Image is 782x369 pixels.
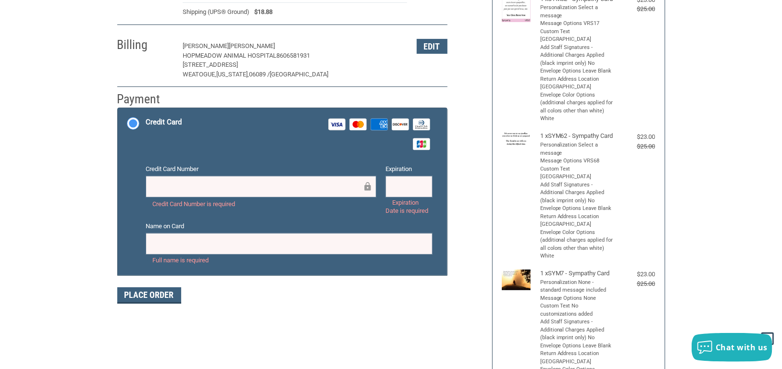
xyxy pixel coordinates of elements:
li: Custom Text [GEOGRAPHIC_DATA] [540,28,615,44]
button: Edit [417,39,447,54]
span: [GEOGRAPHIC_DATA] [270,71,328,78]
div: $23.00 [617,270,655,279]
div: $25.00 [617,142,655,151]
label: Credit Card Number is required [146,200,376,208]
li: Custom Text No customizations added [540,302,615,318]
span: [US_STATE], [216,71,249,78]
li: Message Options VRS17 [540,20,615,28]
li: Return Address Location [GEOGRAPHIC_DATA] [540,75,615,91]
div: Credit Card [146,114,182,130]
li: Message Options VRS68 [540,157,615,165]
label: Credit Card Number [146,164,376,174]
span: Chat with us [716,342,768,353]
span: 8606581931 [276,52,310,59]
div: $23.00 [617,132,655,142]
div: $25.00 [617,4,655,14]
li: Add Staff Signatures - Additional Charges Applied (black imprint only) No [540,44,615,68]
span: 06089 / [249,71,270,78]
label: Full name is required [146,256,433,264]
li: Personalization Select a message [540,4,615,20]
span: $18.88 [249,7,273,17]
span: Shipping (UPS® Ground) [183,7,249,17]
button: Chat with us [692,333,772,362]
li: Add Staff Signatures - Additional Charges Applied (black imprint only) No [540,181,615,205]
div: $25.00 [617,279,655,289]
span: [PERSON_NAME] [183,42,229,49]
li: Envelope Color Options (additional charges applied for all colors other than white) White [540,91,615,123]
li: Envelope Options Leave Blank [540,342,615,350]
li: Envelope Color Options (additional charges applied for all colors other than white) White [540,229,615,260]
li: Personalization None - standard message included [540,279,615,295]
h4: 1 x SYM7 - Sympathy Card [540,270,615,277]
span: [STREET_ADDRESS] [183,61,238,68]
label: Name on Card [146,221,433,231]
li: Message Options None [540,295,615,303]
label: Expiration Date is required [385,198,433,215]
li: Custom Text [GEOGRAPHIC_DATA] [540,165,615,181]
li: Add Staff Signatures - Additional Charges Applied (black imprint only) No [540,318,615,342]
span: WEATOGUE, [183,71,216,78]
li: Personalization Select a message [540,141,615,157]
li: Return Address Location [GEOGRAPHIC_DATA] [540,350,615,366]
li: Envelope Options Leave Blank [540,205,615,213]
h2: Payment [117,91,174,107]
h2: Billing [117,37,174,53]
label: Expiration [385,164,433,174]
li: Return Address Location [GEOGRAPHIC_DATA] [540,213,615,229]
h4: 1 x SYM62 - Sympathy Card [540,132,615,140]
button: Place Order [117,287,181,304]
span: HOPMEADOW ANIMAL HOSPITAL [183,52,276,59]
span: [PERSON_NAME] [229,42,275,49]
li: Envelope Options Leave Blank [540,67,615,75]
